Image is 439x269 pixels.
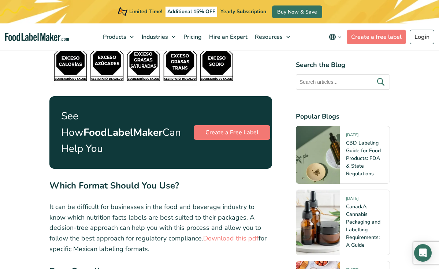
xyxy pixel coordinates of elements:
a: Login [410,30,434,44]
span: Hire an Expert [207,33,248,41]
a: Create a free label [347,30,406,44]
span: Yearly Subscription [220,8,266,15]
input: Search articles... [296,74,390,90]
span: Industries [139,33,169,41]
a: Resources [250,23,294,51]
a: CBD Labeling Guide for Food Products: FDA & State Regulations [346,139,381,177]
a: Industries [137,23,179,51]
h4: Search the Blog [296,60,390,70]
a: Canada’s Cannabis Packaging and Labelling Requirements: A Guide [346,203,380,249]
strong: Which Format Should You Use? [49,180,179,191]
p: See How Can Help You [61,108,181,157]
span: [DATE] [346,196,358,204]
a: Download this pdf [203,234,258,243]
span: Additional 15% OFF [165,7,217,17]
span: Limited Time! [129,8,162,15]
span: Pricing [181,33,202,41]
a: Create a Free Label [194,125,270,140]
p: It can be difficult for businesses in the food and beverage industry to know which nutrition fact... [49,202,272,254]
a: Products [98,23,137,51]
div: Open Intercom Messenger [414,244,432,262]
a: Pricing [179,23,205,51]
span: [DATE] [346,132,358,141]
a: Buy Now & Save [272,5,322,18]
span: Resources [253,33,283,41]
a: Hire an Expert [205,23,250,51]
span: Products [101,33,127,41]
h4: Popular Blogs [296,112,390,122]
strong: FoodLabelMaker [83,126,163,139]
